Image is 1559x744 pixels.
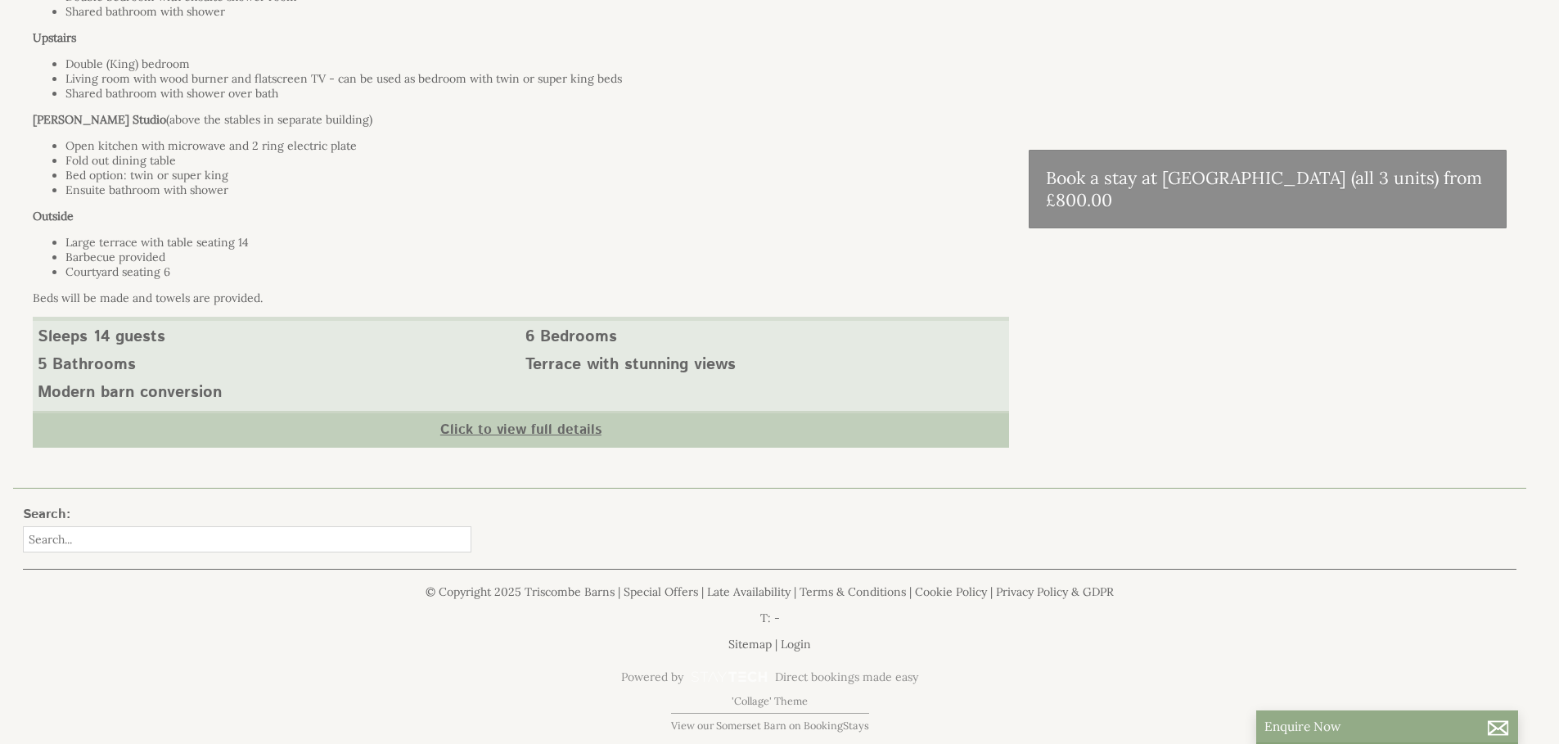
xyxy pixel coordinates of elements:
li: Shared bathroom with shower [65,4,1009,19]
span: | [909,584,912,599]
li: Large terrace with table seating 14 [65,235,1009,250]
li: Shared bathroom with shower over bath [65,86,1009,101]
li: Sleeps 14 guests [33,322,520,350]
li: 6 Bedrooms [520,322,1008,350]
li: Courtyard seating 6 [65,264,1009,279]
a: Late Availability [707,584,791,599]
h3: Search: [23,505,471,524]
a: © Copyright 2025 Triscombe Barns [426,584,615,599]
a: Privacy Policy & GDPR [996,584,1114,599]
a: Special Offers [624,584,698,599]
input: Search... [23,526,471,552]
li: Bed option: twin or super king [65,168,1009,183]
span: | [990,584,993,599]
img: scrumpy.png [690,667,768,687]
li: Open kitchen with microwave and 2 ring electric plate [65,138,1009,153]
strong: Outside [33,209,74,223]
a: View our Somerset Barn on BookingStays [671,713,869,732]
span: | [775,637,777,652]
li: Modern barn conversion [33,378,520,406]
a: Terms & Conditions [800,584,906,599]
a: Login [781,637,811,652]
a: Book a stay at [GEOGRAPHIC_DATA] (all 3 units) from £800.00 [1029,150,1507,228]
a: Click to view full details [33,411,1009,448]
span: | [794,584,796,599]
a: Powered byDirect bookings made easy [23,663,1516,691]
strong: [PERSON_NAME] Studio [33,112,166,127]
p: 'Collage' Theme [23,694,1516,707]
span: | [618,584,620,599]
li: Terrace with stunning views [520,350,1008,378]
p: (above the stables in separate building) [33,112,1009,127]
p: Enquire Now [1264,719,1510,734]
a: Cookie Policy [915,584,987,599]
a: T: - [760,611,780,625]
li: 5 Bathrooms [33,350,520,378]
a: Sitemap [728,637,772,652]
strong: Upstairs [33,30,76,45]
p: Beds will be made and towels are provided. [33,291,1009,305]
li: Double (King) bedroom [65,56,1009,71]
li: Fold out dining table [65,153,1009,168]
li: Ensuite bathroom with shower [65,183,1009,197]
span: | [701,584,704,599]
li: Barbecue provided [65,250,1009,264]
li: Living room with wood burner and flatscreen TV - can be used as bedroom with twin or super king beds [65,71,1009,86]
